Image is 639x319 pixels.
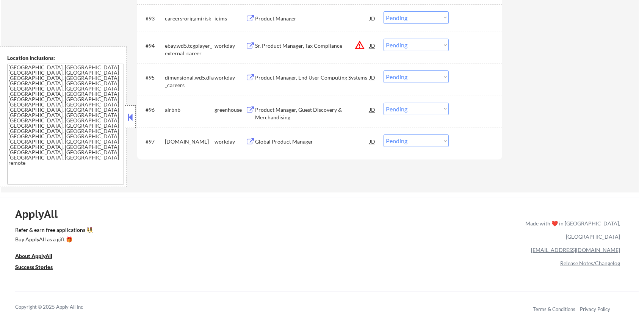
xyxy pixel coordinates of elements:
[165,106,215,114] div: airbnb
[369,134,376,148] div: JD
[215,15,246,22] div: icims
[15,253,52,259] u: About ApplyAll
[15,208,66,220] div: ApplyAll
[369,39,376,52] div: JD
[255,74,370,81] div: Product Manager, End User Computing Systems
[215,74,246,81] div: workday
[369,70,376,84] div: JD
[369,103,376,116] div: JD
[7,54,124,62] div: Location Inclusions:
[146,15,159,22] div: #93
[165,42,215,57] div: ebay.wd5.tcgplayer_external_career
[255,42,370,50] div: Sr. Product Manager, Tax Compliance
[531,247,620,253] a: [EMAIL_ADDRESS][DOMAIN_NAME]
[165,74,215,89] div: dimensional.wd5.dfa_careers
[15,235,91,245] a: Buy ApplyAll as a gift 🎁
[165,138,215,145] div: [DOMAIN_NAME]
[165,15,215,22] div: careers-origamirisk
[215,138,246,145] div: workday
[522,217,620,243] div: Made with ❤️ in [GEOGRAPHIC_DATA], [GEOGRAPHIC_DATA]
[255,106,370,121] div: Product Manager, Guest Discovery & Merchandising
[15,263,63,272] a: Success Stories
[580,306,610,312] a: Privacy Policy
[255,15,370,22] div: Product Manager
[146,42,159,50] div: #94
[146,74,159,81] div: #95
[146,106,159,114] div: #96
[560,260,620,266] a: Release Notes/Changelog
[15,303,102,311] div: Copyright © 2025 Apply All Inc
[15,264,53,270] u: Success Stories
[15,252,63,261] a: About ApplyAll
[215,42,246,50] div: workday
[146,138,159,145] div: #97
[354,40,365,50] button: warning_amber
[255,138,370,145] div: Global Product Manager
[369,11,376,25] div: JD
[15,237,91,242] div: Buy ApplyAll as a gift 🎁
[15,227,367,235] a: Refer & earn free applications 👯‍♀️
[533,306,575,312] a: Terms & Conditions
[215,106,246,114] div: greenhouse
